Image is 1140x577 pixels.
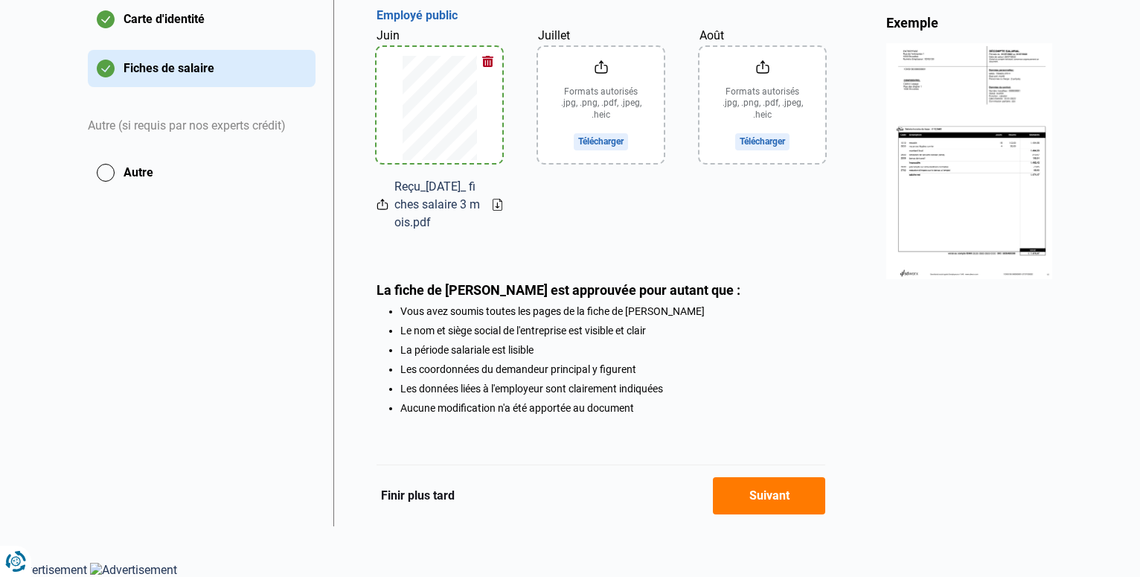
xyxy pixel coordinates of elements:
[400,305,825,317] li: Vous avez soumis toutes les pages de la fiche de [PERSON_NAME]
[377,282,825,298] div: La fiche de [PERSON_NAME] est approuvée pour autant que :
[377,8,825,24] h3: Employé public
[88,1,316,38] button: Carte d'identité
[886,43,1053,278] img: income
[493,199,502,211] a: Download
[88,50,316,87] button: Fiches de salaire
[377,486,459,506] button: Finir plus tard
[90,563,177,577] img: Advertisement
[400,363,825,375] li: Les coordonnées du demandeur principal y figurent
[394,178,481,232] span: Reçu_[DATE]_ fiches salaire 3 mois.pdf
[713,477,825,514] button: Suivant
[377,27,400,45] label: Juin
[400,402,825,414] li: Aucune modification n'a été apportée au document
[886,14,1053,31] div: Exemple
[699,27,724,45] label: Août
[400,383,825,395] li: Les données liées à l'employeur sont clairement indiquées
[88,99,316,154] div: Autre (si requis par nos experts crédit)
[88,154,316,191] button: Autre
[400,325,825,337] li: Le nom et siège social de l'entreprise est visible et clair
[400,344,825,356] li: La période salariale est lisible
[538,27,570,45] label: Juillet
